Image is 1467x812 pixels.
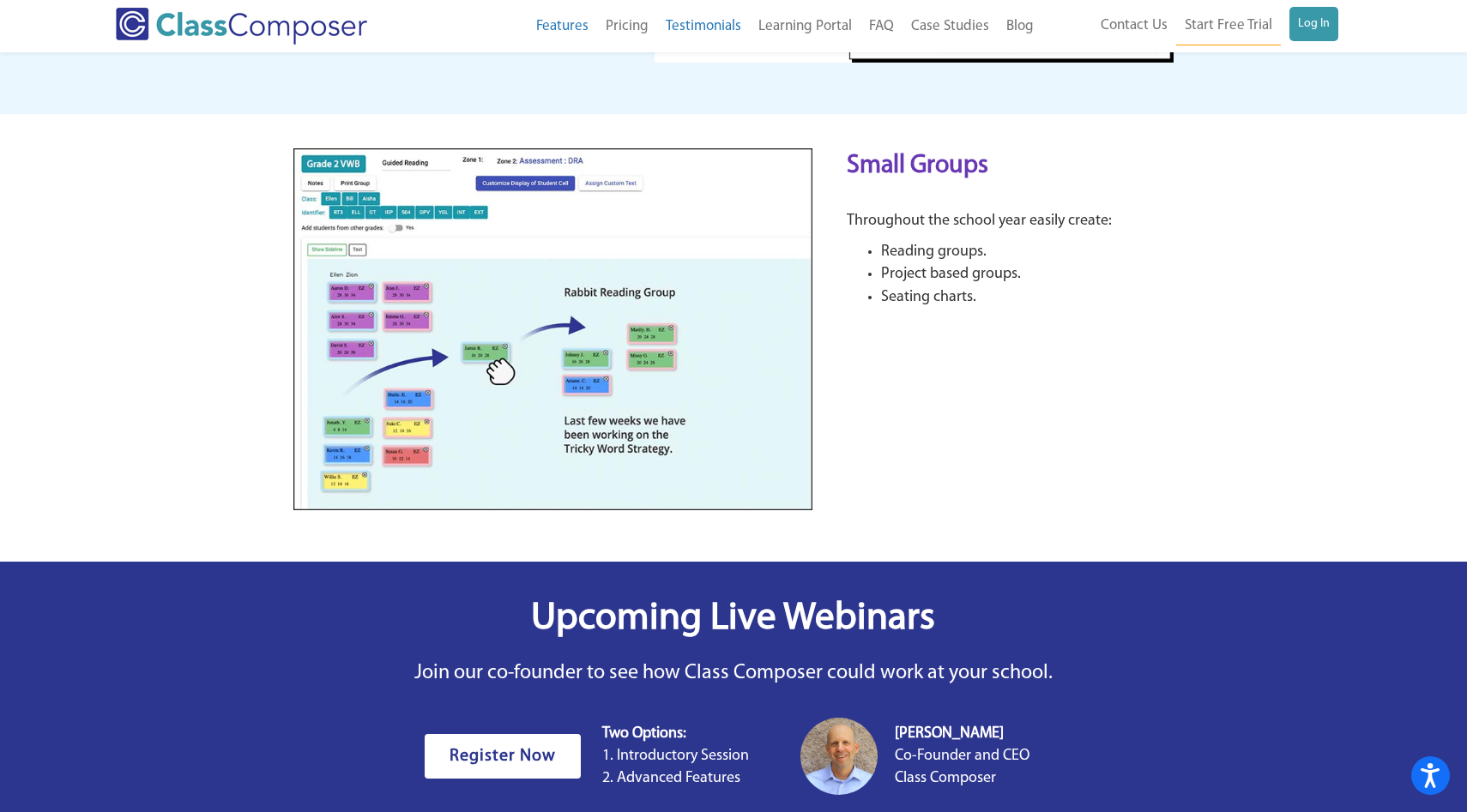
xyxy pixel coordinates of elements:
[657,8,750,45] a: Testimonials
[1176,7,1281,45] a: Start Free Trial
[800,718,878,795] img: screen shot 2018 10 08 at 11.06.05 am
[903,8,998,45] a: Case Studies
[602,726,686,742] b: Two Options:
[895,726,1004,742] b: [PERSON_NAME]
[602,723,749,790] p: 1. Introductory Session 2. Advanced Features
[998,8,1042,45] a: Blog
[450,748,556,765] span: Register Now
[895,749,1029,764] span: Co-Founder and CEO
[425,734,581,779] a: Register Now
[895,771,996,786] span: Class Composer
[293,148,812,510] img: Virtual whiteboard
[1289,7,1338,41] a: Log In
[847,210,1174,232] p: Throughout the school year easily create:
[860,8,903,45] a: FAQ
[1042,7,1338,45] nav: Header Menu
[163,596,1304,641] h3: Upcoming Live Webinars
[438,8,1042,45] nav: Header Menu
[881,263,1174,286] li: Project based groups.
[597,8,657,45] a: Pricing
[528,8,597,45] a: Features
[881,241,1174,263] li: Reading groups.
[414,663,1053,683] span: Join our co-founder to see how Class Composer could work at your school.
[1092,7,1176,45] a: Contact Us
[847,148,1174,184] h2: Small Groups
[116,8,367,45] img: Class Composer
[881,286,1174,309] li: Seating charts.
[750,8,860,45] a: Learning Portal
